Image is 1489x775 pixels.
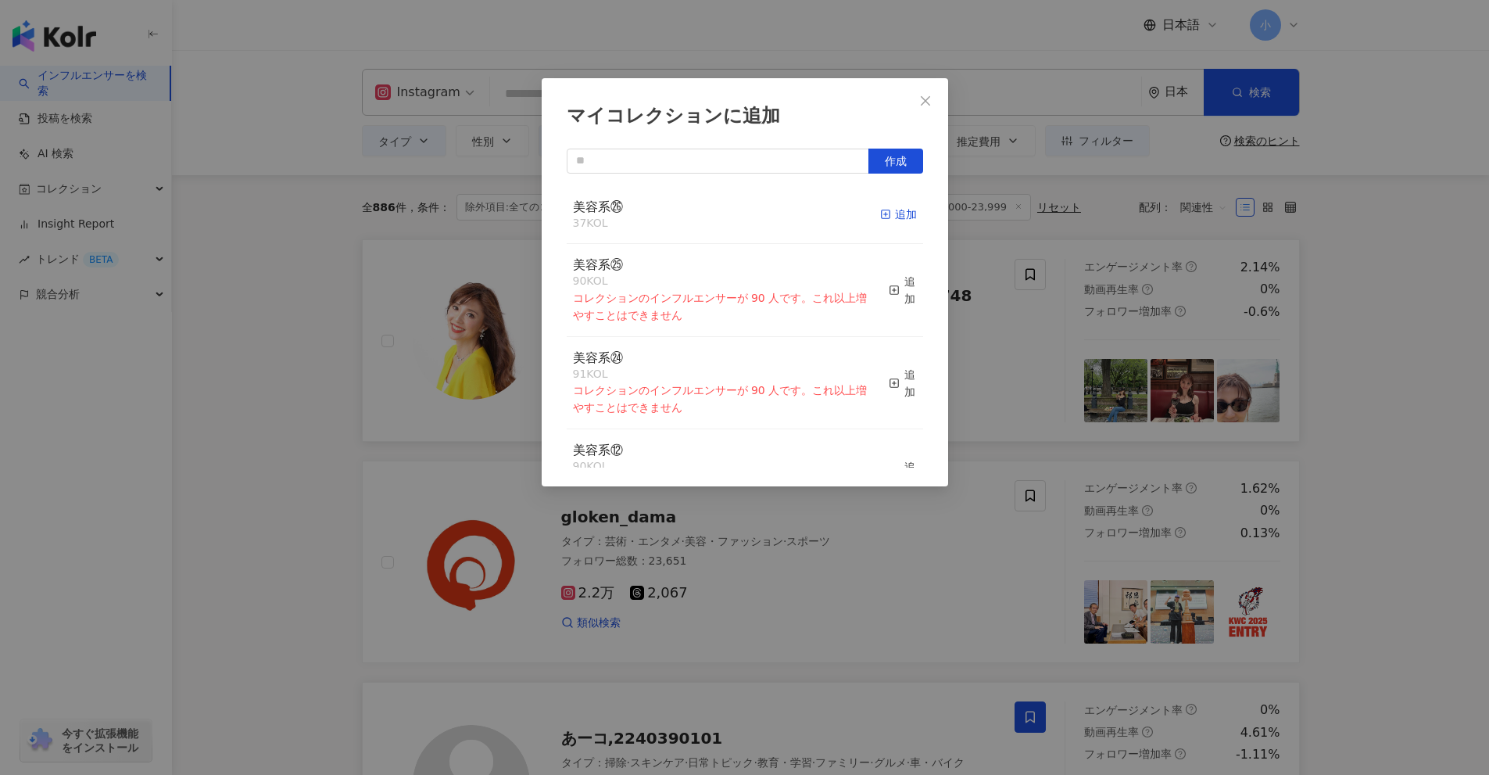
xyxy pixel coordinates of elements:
button: 追加 [889,350,916,417]
span: コレクションのインフルエンサーが 90 人です。これ以上増やすことはできません [573,384,868,414]
div: 追加 [889,458,916,493]
button: 追加 [889,257,916,324]
a: 美容系⑫ [573,444,623,457]
a: KOL Avatar[PERSON_NAME]/[PERSON_NAME],4895623748タイプ：芸術・エンタメ·スキンケア·日本旅行·旅行フォロワー総数：21,5922.2万類似検索エン... [362,239,1300,442]
span: 美容系㉖ [573,199,623,214]
div: 追加 [889,273,916,307]
div: 91 KOL [573,367,874,382]
span: 美容系⑫ [573,443,623,457]
a: 美容系㉕ [573,259,623,271]
span: コレクションのインフルエンサーが 90 人です。これ以上増やすことはできません [573,292,868,321]
div: マイコレクションに追加 [567,103,923,130]
a: 美容系㉔ [573,352,623,364]
div: 90 KOL [573,274,874,289]
span: 美容系㉔ [573,350,623,365]
div: 37 KOL [573,216,623,231]
button: 作成 [868,149,923,174]
span: 作成 [885,155,907,167]
button: Close [910,85,941,117]
span: close [919,95,932,107]
button: 追加 [889,442,916,509]
button: 追加 [880,199,917,231]
div: 追加 [880,206,917,223]
a: 美容系㉖ [573,201,623,213]
span: 美容系㉕ [573,257,623,272]
div: 90 KOL [573,459,874,475]
div: 追加 [889,366,916,400]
